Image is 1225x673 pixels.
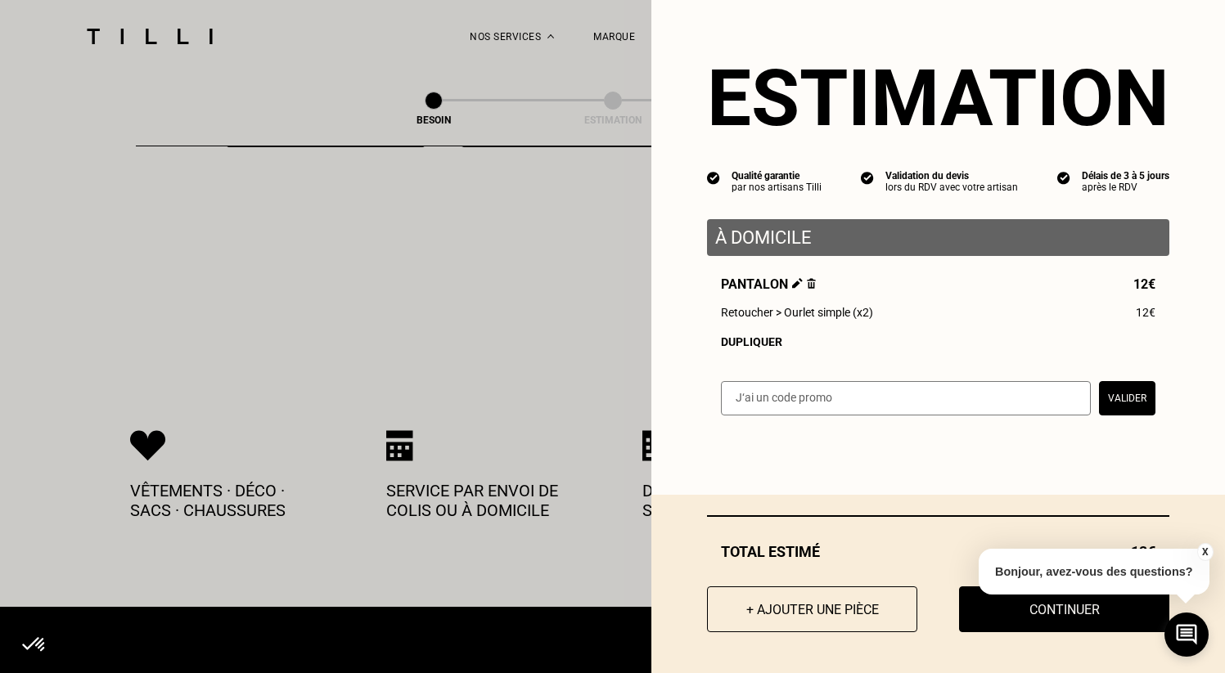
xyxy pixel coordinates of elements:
span: 12€ [1133,276,1155,292]
img: icon list info [707,170,720,185]
img: Éditer [792,278,803,289]
button: X [1196,543,1213,561]
input: J‘ai un code promo [721,381,1091,415]
button: Continuer [959,586,1169,632]
div: Qualité garantie [732,170,822,182]
span: Pantalon [721,276,816,292]
button: Valider [1099,381,1155,415]
p: Bonjour, avez-vous des questions? [979,549,1209,594]
p: À domicile [715,227,1161,248]
section: Estimation [707,52,1169,144]
div: lors du RDV avec votre artisan [885,182,1018,193]
span: Retoucher > Ourlet simple (x2) [721,306,873,319]
span: 12€ [1136,306,1155,319]
div: par nos artisans Tilli [732,182,822,193]
img: Supprimer [807,278,816,289]
img: icon list info [1057,170,1070,185]
div: Délais de 3 à 5 jours [1082,170,1169,182]
div: Total estimé [707,543,1169,560]
div: Dupliquer [721,335,1155,348]
img: icon list info [861,170,874,185]
div: Validation du devis [885,170,1018,182]
div: après le RDV [1082,182,1169,193]
button: + Ajouter une pièce [707,586,917,632]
